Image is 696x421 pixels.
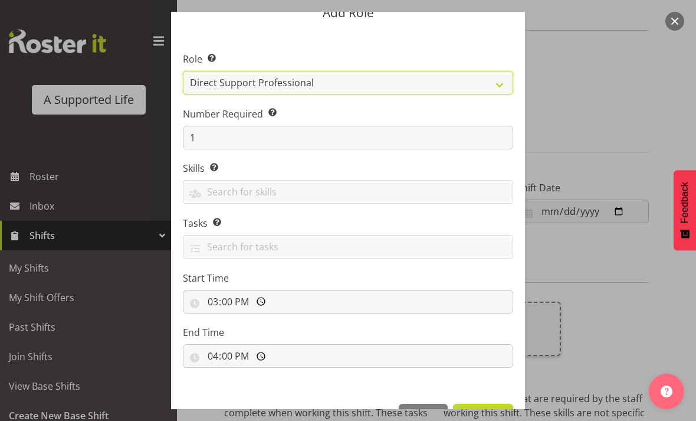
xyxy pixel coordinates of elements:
input: Search for tasks [183,237,513,256]
label: Skills [183,161,513,175]
label: Start Time [183,271,513,285]
span: Feedback [679,182,690,223]
input: Search for skills [183,183,513,201]
label: End Time [183,325,513,340]
input: Click to select... [183,290,513,314]
p: Add Role [183,6,513,19]
button: Feedback - Show survey [674,170,696,250]
label: Role [183,52,513,66]
label: Tasks [183,216,513,230]
label: Number Required [183,107,513,121]
img: help-xxl-2.png [661,386,672,397]
input: Click to select... [183,344,513,368]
